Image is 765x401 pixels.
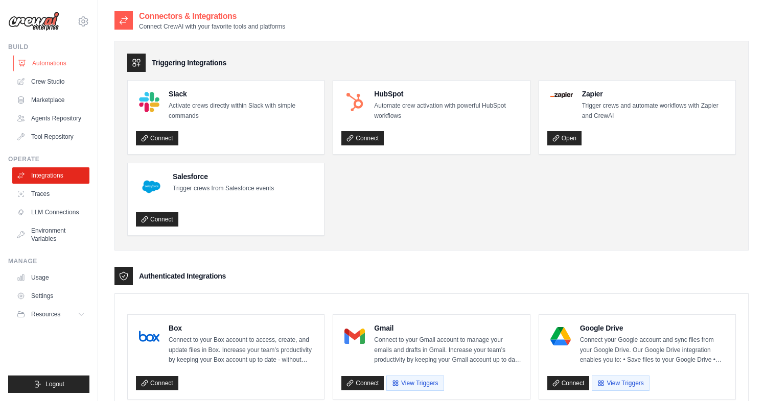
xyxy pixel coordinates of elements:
span: Logout [45,380,64,388]
button: View Triggers [592,375,649,391]
span: Resources [31,310,60,318]
h4: Salesforce [173,171,274,182]
img: Google Drive Logo [550,326,571,346]
div: Build [8,43,89,51]
img: Slack Logo [139,92,159,112]
button: Logout [8,375,89,393]
a: Connect [547,376,590,390]
h4: Slack [169,89,316,99]
p: Connect CrewAI with your favorite tools and platforms [139,22,285,31]
a: Environment Variables [12,222,89,247]
a: Connect [136,131,178,145]
p: Connect your Google account and sync files from your Google Drive. Our Google Drive integration e... [580,335,727,365]
img: HubSpot Logo [344,92,365,112]
h4: Box [169,323,316,333]
a: Marketplace [12,92,89,108]
h2: Connectors & Integrations [139,10,285,22]
button: Resources [12,306,89,322]
h4: Google Drive [580,323,727,333]
img: Salesforce Logo [139,174,164,199]
div: Operate [8,155,89,163]
p: Automate crew activation with powerful HubSpot workflows [374,101,521,121]
button: View Triggers [386,375,444,391]
a: Connect [341,131,384,145]
img: Zapier Logo [550,92,573,98]
a: Agents Repository [12,110,89,127]
p: Activate crews directly within Slack with simple commands [169,101,316,121]
img: Logo [8,12,59,31]
img: Box Logo [139,326,159,346]
a: Automations [13,55,90,71]
p: Connect to your Box account to access, create, and update files in Box. Increase your team’s prod... [169,335,316,365]
a: Connect [341,376,384,390]
a: Settings [12,288,89,304]
a: Connect [136,212,178,227]
p: Trigger crews and automate workflows with Zapier and CrewAI [582,101,727,121]
h4: HubSpot [374,89,521,99]
p: Trigger crews from Salesforce events [173,184,274,194]
a: Connect [136,376,178,390]
h3: Authenticated Integrations [139,271,226,281]
a: Integrations [12,167,89,184]
h4: Gmail [374,323,521,333]
a: LLM Connections [12,204,89,220]
a: Tool Repository [12,129,89,145]
h4: Zapier [582,89,727,99]
h3: Triggering Integrations [152,58,226,68]
a: Traces [12,186,89,202]
a: Open [547,131,582,145]
div: Manage [8,257,89,265]
a: Crew Studio [12,73,89,90]
a: Usage [12,269,89,286]
p: Connect to your Gmail account to manage your emails and drafts in Gmail. Increase your team’s pro... [374,335,521,365]
img: Gmail Logo [344,326,365,346]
